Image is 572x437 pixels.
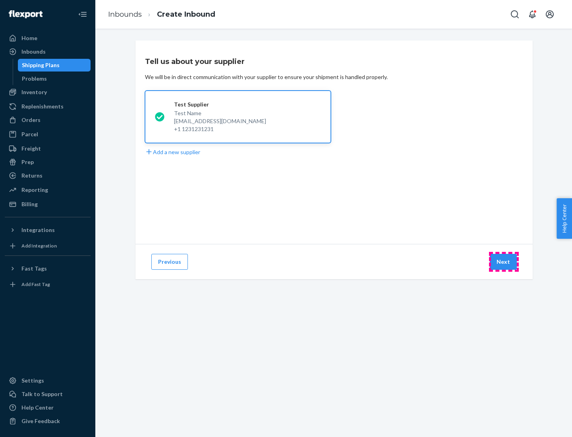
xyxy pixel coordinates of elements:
a: Settings [5,374,91,387]
a: Add Fast Tag [5,278,91,291]
a: Add Integration [5,240,91,252]
a: Problems [18,72,91,85]
img: Flexport logo [9,10,43,18]
div: Problems [22,75,47,83]
div: Billing [21,200,38,208]
a: Help Center [5,401,91,414]
div: Home [21,34,37,42]
a: Replenishments [5,100,91,113]
div: Inventory [21,88,47,96]
div: Add Integration [21,242,57,249]
button: Add a new supplier [145,148,200,156]
div: Replenishments [21,102,64,110]
a: Inbounds [108,10,142,19]
div: Talk to Support [21,390,63,398]
button: Next [490,254,517,270]
div: Parcel [21,130,38,138]
div: Integrations [21,226,55,234]
button: Help Center [557,198,572,239]
div: Freight [21,145,41,153]
div: We will be in direct communication with your supplier to ensure your shipment is handled properly. [145,73,388,81]
h3: Tell us about your supplier [145,56,245,67]
button: Open Search Box [507,6,523,22]
div: Reporting [21,186,48,194]
a: Talk to Support [5,388,91,400]
div: Returns [21,172,43,180]
button: Previous [151,254,188,270]
a: Reporting [5,184,91,196]
a: Parcel [5,128,91,141]
a: Prep [5,156,91,168]
div: Prep [21,158,34,166]
button: Open account menu [542,6,558,22]
ol: breadcrumbs [102,3,222,26]
button: Open notifications [524,6,540,22]
div: Help Center [21,404,54,412]
div: Orders [21,116,41,124]
div: Inbounds [21,48,46,56]
button: Close Navigation [75,6,91,22]
div: Add Fast Tag [21,281,50,288]
a: Inbounds [5,45,91,58]
a: Inventory [5,86,91,99]
div: Give Feedback [21,417,60,425]
div: Fast Tags [21,265,47,273]
a: Returns [5,169,91,182]
a: Create Inbound [157,10,215,19]
a: Freight [5,142,91,155]
a: Orders [5,114,91,126]
div: Shipping Plans [22,61,60,69]
div: Settings [21,377,44,385]
button: Give Feedback [5,415,91,427]
a: Shipping Plans [18,59,91,72]
a: Home [5,32,91,44]
button: Fast Tags [5,262,91,275]
button: Integrations [5,224,91,236]
a: Billing [5,198,91,211]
